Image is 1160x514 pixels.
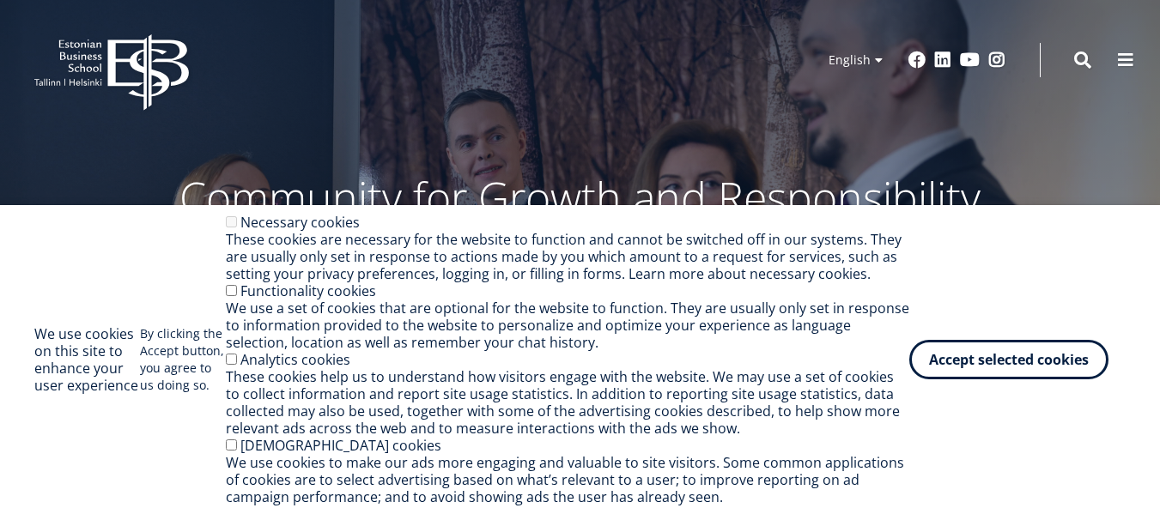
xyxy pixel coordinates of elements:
[140,325,226,394] p: By clicking the Accept button, you agree to us doing so.
[240,436,441,455] label: [DEMOGRAPHIC_DATA] cookies
[226,368,909,437] div: These cookies help us to understand how visitors engage with the website. We may use a set of coo...
[934,51,951,69] a: Linkedin
[226,454,909,505] div: We use cookies to make our ads more engaging and valuable to site visitors. Some common applicati...
[240,213,360,232] label: Necessary cookies
[125,172,1035,223] p: Community for Growth and Responsibility
[909,340,1108,379] button: Accept selected cookies
[240,281,376,300] label: Functionality cookies
[34,325,140,394] h2: We use cookies on this site to enhance your user experience
[226,231,909,282] div: These cookies are necessary for the website to function and cannot be switched off in our systems...
[960,51,980,69] a: Youtube
[226,299,909,351] div: We use a set of cookies that are optional for the website to function. They are usually only set ...
[988,51,1005,69] a: Instagram
[908,51,926,69] a: Facebook
[240,350,350,369] label: Analytics cookies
